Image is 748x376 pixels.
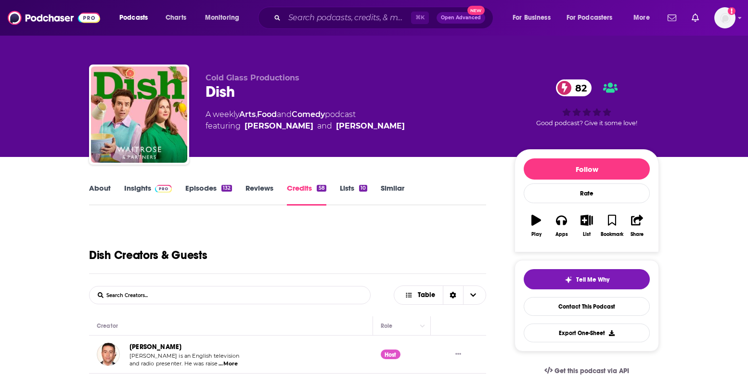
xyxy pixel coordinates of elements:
a: [PERSON_NAME] [129,343,181,351]
span: ...More [219,360,238,368]
input: Search podcasts, credits, & more... [284,10,411,26]
a: Similar [381,183,404,206]
a: Show notifications dropdown [688,10,703,26]
span: New [467,6,485,15]
div: Share [631,232,644,237]
div: Play [531,232,542,237]
a: Angela Hartnett [336,120,405,132]
button: Play [524,208,549,243]
span: Get this podcast via API [555,367,629,375]
h1: Dish Creators & Guests [89,248,207,262]
div: A weekly podcast [206,109,405,132]
span: 82 [566,79,592,96]
div: Apps [555,232,568,237]
button: open menu [560,10,627,26]
img: Podchaser Pro [155,185,172,193]
span: and [277,110,292,119]
span: Good podcast? Give it some love! [536,119,637,127]
span: Monitoring [205,11,239,25]
span: For Podcasters [567,11,613,25]
a: Lists10 [340,183,367,206]
img: tell me why sparkle [565,276,572,284]
button: open menu [198,10,252,26]
a: Arts [239,110,256,119]
button: Show More Button [451,350,465,360]
div: Bookmark [601,232,623,237]
div: List [583,232,591,237]
span: and radio presenter. He was raise [129,360,218,367]
div: 82Good podcast? Give it some love! [515,73,659,133]
a: Show notifications dropdown [664,10,680,26]
a: Episodes132 [185,183,232,206]
button: Apps [549,208,574,243]
a: Food [257,110,277,119]
button: Choose View [394,285,486,305]
span: and [317,120,332,132]
div: Search podcasts, credits, & more... [267,7,503,29]
img: User Profile [714,7,735,28]
a: Contact This Podcast [524,297,650,316]
img: Nick Grimshaw [97,343,120,366]
button: Open AdvancedNew [437,12,485,24]
img: Podchaser - Follow, Share and Rate Podcasts [8,9,100,27]
div: Rate [524,183,650,203]
span: For Business [513,11,551,25]
span: Open Advanced [441,15,481,20]
img: Dish [91,66,187,163]
button: Bookmark [599,208,624,243]
span: ⌘ K [411,12,429,24]
span: Tell Me Why [576,276,609,284]
button: open menu [113,10,160,26]
button: Share [625,208,650,243]
button: List [574,208,599,243]
a: 82 [556,79,592,96]
a: Credits58 [287,183,326,206]
span: [PERSON_NAME] is an English television [129,352,240,359]
a: Nick Grimshaw [245,120,313,132]
div: Host [381,350,400,359]
a: InsightsPodchaser Pro [124,183,172,206]
span: Podcasts [119,11,148,25]
svg: Add a profile image [728,7,735,15]
a: About [89,183,111,206]
div: 58 [317,185,326,192]
button: Follow [524,158,650,180]
div: Sort Direction [443,286,463,304]
a: Reviews [245,183,273,206]
div: 10 [359,185,367,192]
button: Export One-Sheet [524,324,650,342]
span: , [256,110,257,119]
button: Show profile menu [714,7,735,28]
button: Column Actions [417,320,428,332]
div: Role [381,320,394,332]
a: Charts [159,10,192,26]
a: Comedy [292,110,325,119]
span: Cold Glass Productions [206,73,299,82]
button: open menu [627,10,662,26]
span: Table [418,292,435,298]
div: Creator [97,320,118,332]
span: featuring [206,120,405,132]
span: More [633,11,650,25]
div: 132 [221,185,232,192]
span: Charts [166,11,186,25]
button: tell me why sparkleTell Me Why [524,269,650,289]
button: open menu [506,10,563,26]
span: Logged in as podimatt [714,7,735,28]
